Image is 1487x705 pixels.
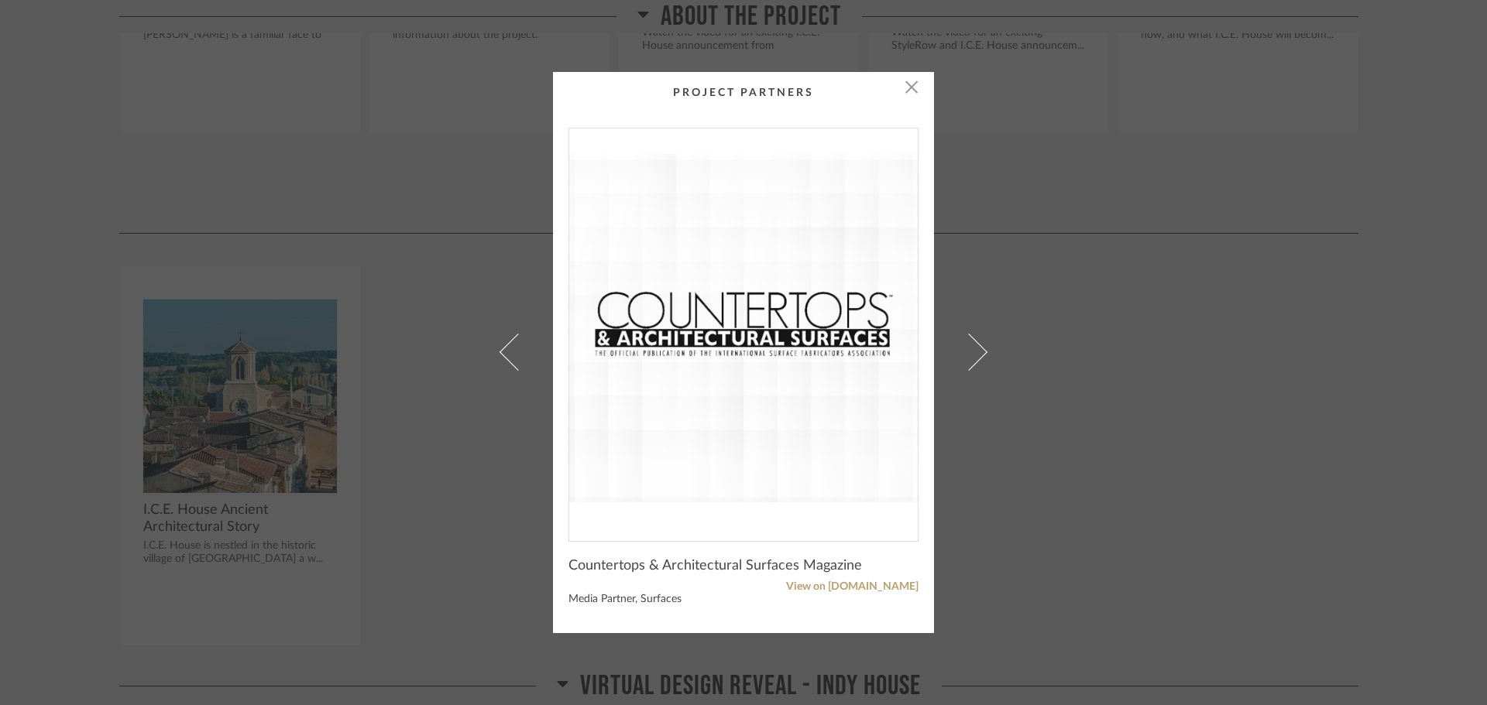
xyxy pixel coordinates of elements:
div: Media Partner, Surfaces [568,594,919,606]
img: b3506cec-78c6-489e-98eb-6cba761f0195_1000x1000.jpg [569,128,918,529]
div: 0 [569,128,918,529]
a: View on [DOMAIN_NAME] [568,580,919,594]
button: Close [896,72,927,103]
span: Countertops & Architectural Surfaces Magazine [568,557,862,574]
